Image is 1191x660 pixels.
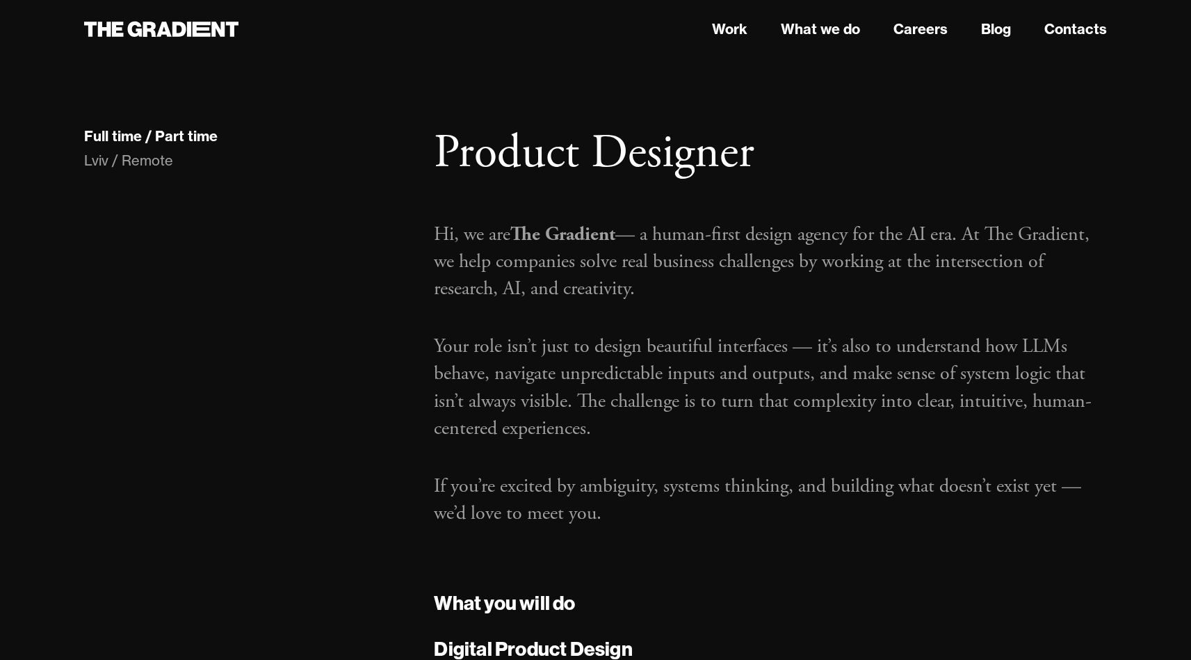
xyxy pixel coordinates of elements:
[510,222,615,247] strong: The Gradient
[1044,19,1107,40] a: Contacts
[434,473,1107,527] p: If you’re excited by ambiguity, systems thinking, and building what doesn’t exist yet — we’d love...
[434,221,1107,303] p: Hi, we are — a human-first design agency for the AI era. At The Gradient, we help companies solve...
[434,125,1107,182] h1: Product Designer
[434,333,1107,442] p: Your role isn’t just to design beautiful interfaces — it’s also to understand how LLMs behave, na...
[981,19,1011,40] a: Blog
[781,19,860,40] a: What we do
[434,590,575,615] strong: What you will do
[84,151,407,170] div: Lviv / Remote
[893,19,948,40] a: Careers
[84,127,218,145] div: Full time / Part time
[712,19,747,40] a: Work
